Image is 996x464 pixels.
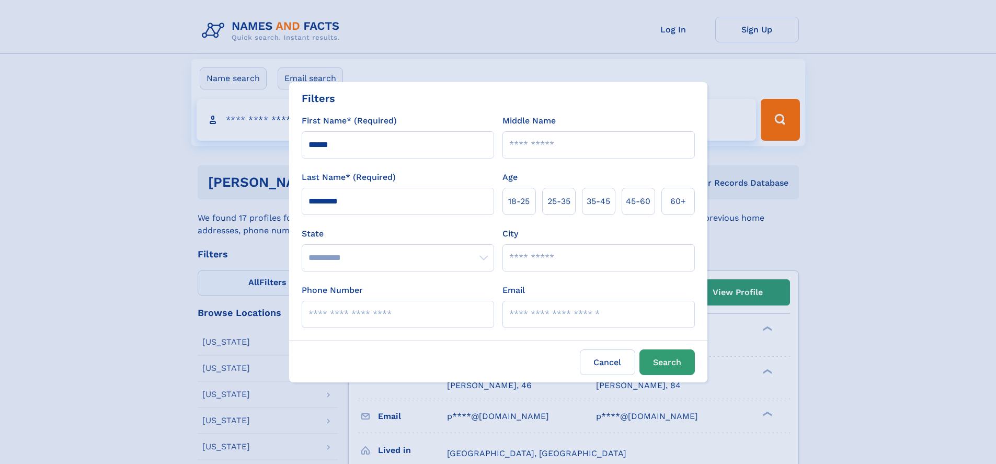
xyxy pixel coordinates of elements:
[302,115,397,127] label: First Name* (Required)
[580,349,635,375] label: Cancel
[508,195,530,208] span: 18‑25
[547,195,570,208] span: 25‑35
[502,228,518,240] label: City
[587,195,610,208] span: 35‑45
[302,284,363,297] label: Phone Number
[502,115,556,127] label: Middle Name
[639,349,695,375] button: Search
[302,90,335,106] div: Filters
[502,171,518,184] label: Age
[302,228,494,240] label: State
[302,171,396,184] label: Last Name* (Required)
[670,195,686,208] span: 60+
[626,195,650,208] span: 45‑60
[502,284,525,297] label: Email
